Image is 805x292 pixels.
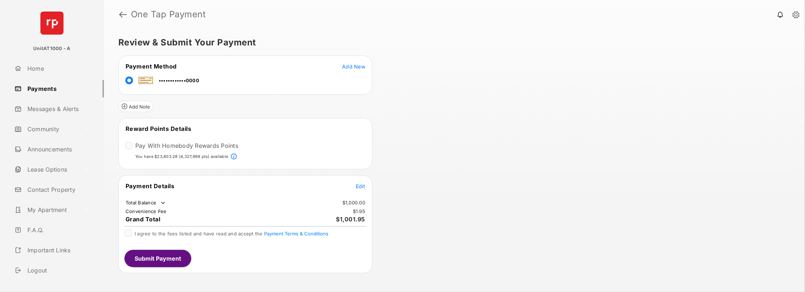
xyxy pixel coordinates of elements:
[126,125,192,132] span: Reward Points Details
[12,201,81,218] a: My Apartment
[131,10,206,19] strong: One Tap Payment
[12,80,104,97] a: Payments
[356,182,365,190] button: Edit
[124,250,191,267] button: Submit Payment
[125,208,167,214] td: Convenience Fee
[264,231,328,236] button: I agree to the fees listed and have read and accept the
[12,60,104,77] a: Home
[12,141,104,158] a: Announcements
[353,208,366,214] td: $1.95
[336,216,366,223] span: $1,001.95
[342,199,366,206] td: $1,000.00
[342,63,365,70] button: Add New
[135,154,228,160] p: You have $23,803.28 (4,327,869 pts) available
[126,182,175,190] span: Payment Details
[33,45,70,52] p: UnitAT1000 - A
[12,262,104,279] a: Logout
[12,242,93,259] a: Important Links
[12,161,81,178] a: Lease Options
[126,63,177,70] span: Payment Method
[125,199,167,207] td: Total Balance
[342,63,365,70] span: Add New
[159,78,199,83] span: ••••••••••••0000
[135,231,328,236] span: I agree to the fees listed and have read and accept the
[12,181,104,198] a: Contact Property
[12,100,104,118] a: Messages & Alerts
[126,216,161,223] span: Grand Total
[12,120,81,138] a: Community
[12,221,104,239] a: F.A.Q.
[118,101,153,112] button: Add Note
[40,12,64,35] img: svg+xml;base64,PHN2ZyB4bWxucz0iaHR0cDovL3d3dy53My5vcmcvMjAwMC9zdmciIHdpZHRoPSI2NCIgaGVpZ2h0PSI2NC...
[135,142,238,149] label: Pay With Homebody Rewards Points
[118,38,785,47] h5: Review & Submit Your Payment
